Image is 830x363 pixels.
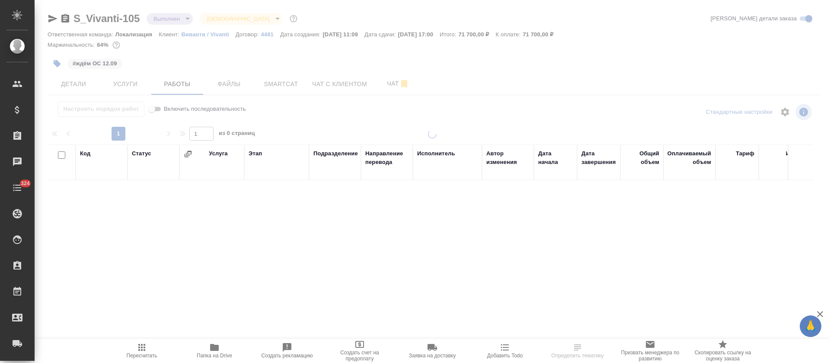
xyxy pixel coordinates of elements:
div: Направление перевода [365,149,409,167]
div: Статус [132,149,151,158]
span: Добавить Todo [487,353,523,359]
button: Пересчитать [105,339,178,363]
div: Тариф [736,149,754,158]
div: Дата начала [538,149,573,167]
span: 🙏 [803,317,818,335]
button: Сгруппировать [184,150,192,158]
button: Создать счет на предоплату [323,339,396,363]
span: Заявка на доставку [409,353,456,359]
div: Код [80,149,90,158]
span: Пересчитать [127,353,157,359]
div: Дата завершения [581,149,616,167]
span: Папка на Drive [197,353,232,359]
button: Определить тематику [541,339,614,363]
span: Создать счет на предоплату [329,350,391,362]
button: Скопировать ссылку на оценку заказа [686,339,759,363]
button: Создать рекламацию [251,339,323,363]
span: Скопировать ссылку на оценку заказа [692,350,754,362]
button: Заявка на доставку [396,339,469,363]
div: Общий объем [625,149,659,167]
div: Этап [249,149,262,158]
button: Добавить Todo [469,339,541,363]
span: Определить тематику [551,353,603,359]
button: 🙏 [800,315,821,337]
div: Исполнитель [417,149,455,158]
span: Призвать менеджера по развитию [619,350,681,362]
span: 324 [16,179,35,188]
button: Папка на Drive [178,339,251,363]
button: Призвать менеджера по развитию [614,339,686,363]
div: Услуга [209,149,227,158]
div: Итого [786,149,802,158]
div: Автор изменения [486,149,530,167]
div: Подразделение [313,149,358,158]
span: Создать рекламацию [262,353,313,359]
a: 324 [2,177,32,199]
div: Оплачиваемый объем [667,149,711,167]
